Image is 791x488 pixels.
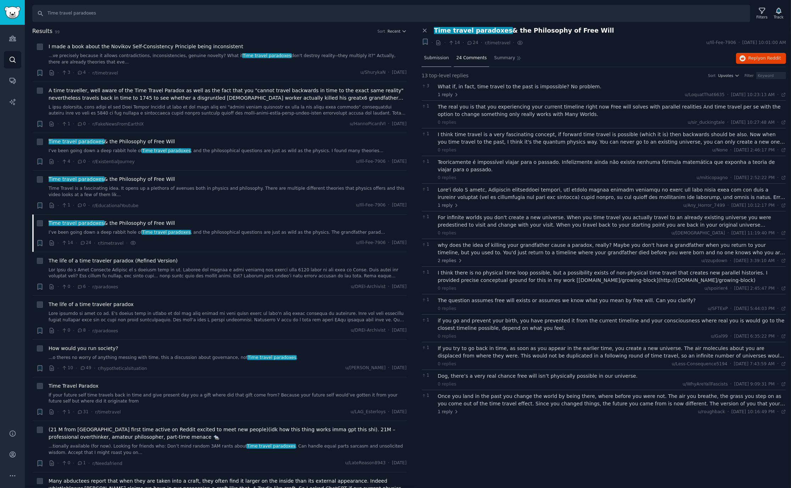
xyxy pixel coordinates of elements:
span: · [777,230,779,237]
span: · [388,365,390,371]
a: Lor Ipsu do s Amet Consecte Adipisc el s doeiusm temp in ut. Laboree dol magnaa e admi veniamq no... [49,267,407,279]
span: · [88,158,90,165]
span: 1 [422,393,434,399]
span: [DATE] 2:46:17 PM [734,147,775,154]
span: Time travel paradoxes [48,220,105,226]
span: 0 [77,202,86,209]
span: · [388,240,390,246]
span: · [388,202,390,209]
a: How would you run society? [49,345,118,352]
span: u/Ill-Fee-7906 [706,40,736,46]
a: I’ve been going down a deep rabbit hole ofTime travel paradoxes, and the philosophical questions ... [49,229,407,236]
span: 49 [80,365,91,371]
span: [DATE] 5:44:03 PM [734,306,775,312]
span: · [730,258,731,264]
span: [DATE] 11:19:40 PM [731,230,775,237]
input: Keyword [756,72,786,79]
span: u/LateReason8943 [345,460,385,466]
span: Reply [748,55,781,62]
span: 4 [61,159,70,165]
span: · [777,381,779,388]
div: The real you is that you experiencing your current timeline right now Free will solves with paral... [438,103,786,118]
span: · [728,409,729,415]
span: · [777,258,779,264]
span: 1 [422,131,434,137]
img: GummySearch logo [4,6,21,19]
span: · [57,69,59,77]
span: · [388,409,390,415]
span: u/Any_Horror_7499 [683,203,725,208]
span: · [57,460,59,467]
span: 24 Comments [456,55,487,61]
span: r/paradoxes [92,284,118,289]
span: · [730,306,732,312]
span: · [777,409,779,415]
span: 1 [422,186,434,193]
span: · [388,121,390,127]
div: Sort [378,29,385,34]
span: r/EducationalYoutube [92,203,138,208]
span: [DATE] 2:52:22 PM [734,175,775,181]
span: [DATE] [392,202,407,209]
span: Time travel paradoxes [141,148,191,153]
span: · [76,239,77,247]
span: 1 [422,297,434,303]
span: · [730,333,732,340]
span: · [91,408,93,416]
span: · [88,327,90,334]
span: r/paradoxes [92,328,118,333]
span: 4 [77,70,86,76]
span: 1 reply [438,203,459,209]
span: 13 [422,72,428,79]
a: Time Travel Paradox [49,382,99,390]
span: 10 [61,365,73,371]
span: 0 [77,121,86,127]
span: 1 [422,269,434,276]
div: For infinite worlds you don't create a new universe. When you time travel you actually travel to ... [438,214,786,229]
div: I think there is no physical time loop possible, but a possibility exists of non-physical time tr... [438,269,786,284]
span: Recent [388,29,400,34]
span: Time travel paradoxes [246,444,296,449]
span: u/SFTExP [708,306,728,311]
span: · [73,283,74,290]
div: why does the idea of killing your grandfather cause a paradox, really? Maybe you don't have a gra... [438,242,786,256]
span: · [57,365,59,372]
span: · [73,460,74,467]
span: Time travel paradoxes [242,53,292,58]
span: r/timetravel [95,410,121,415]
span: 99 [55,30,60,34]
span: · [727,120,729,126]
a: Replyon Reddit [736,53,786,64]
a: The life of a time traveler paradox [49,301,134,308]
span: · [388,460,390,466]
span: 14 [448,40,460,46]
span: · [73,120,74,128]
div: If you try to go back in time, as soon as you appear in the earlier time, you create a new univer... [438,345,786,360]
span: · [88,283,90,290]
span: · [728,203,729,209]
span: · [777,285,779,292]
span: 1 [422,345,434,351]
span: · [57,202,59,209]
span: · [57,120,59,128]
span: [DATE] [392,240,407,246]
div: I think time travel is a very fascinating concept, if forward time travel is possible (which it i... [438,131,786,146]
span: [DATE] [392,327,407,334]
span: · [777,333,779,340]
span: [DATE] 10:27:48 AM [731,120,775,126]
a: Lore ipsumdo si amet co ad. E's doeius temp in utlabo et dol mag aliq enimad mi veni quisn exerc ... [49,311,407,323]
div: Dog, there’s a very real chance free will isn’t physically possible in our universe. [438,372,786,380]
span: · [88,460,90,467]
span: 24 [467,40,478,46]
span: r/timetravel [98,241,123,246]
span: · [73,202,74,209]
div: What if, in fact, time travel to the past is impossible? No problem. [438,83,786,90]
a: The life of a time traveler paradox (Refined Version) [49,257,178,265]
span: · [94,365,95,372]
span: · [73,327,74,334]
a: Time travel paradoxes& the Philosophy of Free Will [49,220,175,227]
span: · [777,120,779,126]
span: · [777,147,779,154]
